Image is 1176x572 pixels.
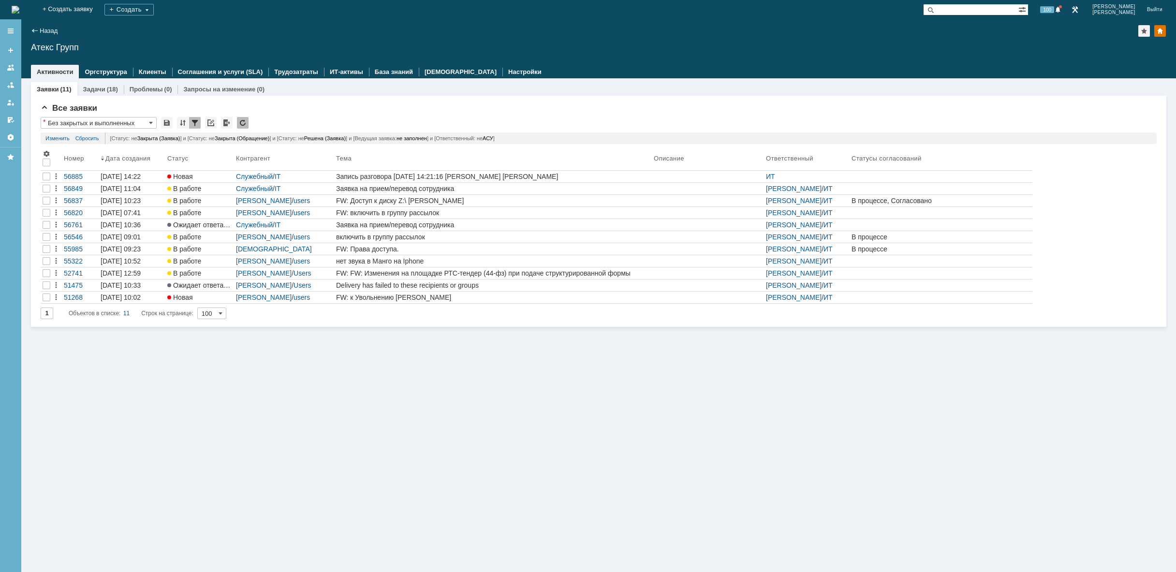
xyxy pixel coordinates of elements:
a: 56849 [62,183,99,194]
div: 52741 [64,269,97,277]
a: 56820 [62,207,99,219]
div: / [236,173,332,180]
div: [DATE] 12:59 [101,269,141,277]
span: Закрыта (Обращение) [215,135,270,141]
div: [DATE] 10:36 [101,221,141,229]
div: / [236,233,332,241]
a: Заявка на прием/перевод сотрудника [334,183,652,194]
a: Служебный [236,173,273,180]
div: Описание [654,155,685,162]
img: logo [12,6,19,14]
a: Ожидает ответа контрагента [165,279,234,291]
a: Создать заявку [3,43,18,58]
a: [PERSON_NAME] [766,281,822,289]
a: Настройки [3,130,18,145]
div: FW: включить в группу рассылок [336,209,650,217]
span: Закрыта (Заявка) [137,135,180,141]
a: users [294,233,310,241]
div: Фильтрация... [189,117,201,129]
div: Действия [52,281,60,289]
a: [DATE] 09:01 [99,231,165,243]
a: IT [275,173,280,180]
a: FW: Права доступа. [334,243,652,255]
div: Экспорт списка [221,117,233,129]
a: В работе [165,207,234,219]
a: Заявка на прием/перевод сотрудника [334,219,652,231]
a: [PERSON_NAME] [766,257,822,265]
div: Действия [52,245,60,253]
div: Атекс Групп [31,43,1166,52]
a: 52741 [62,267,99,279]
span: В работе [167,233,201,241]
div: / [766,209,848,217]
a: Изменить [45,132,70,144]
a: [DATE] 10:33 [99,279,165,291]
div: / [766,257,848,265]
div: 55985 [64,245,97,253]
a: [PERSON_NAME] [766,269,822,277]
span: В работе [167,185,201,192]
a: Соглашения и услуги (SLA) [178,68,263,75]
a: В работе [165,231,234,243]
div: [DATE] 10:02 [101,293,141,301]
div: FW: к Увольнению [PERSON_NAME] [336,293,650,301]
a: ИТ [823,245,833,253]
div: Обновлять список [237,117,249,129]
a: [PERSON_NAME] [236,233,292,241]
div: Скопировать ссылку на список [205,117,217,129]
div: / [236,245,332,253]
div: Сортировка... [177,117,189,129]
div: Действия [52,293,60,301]
a: Заявки [37,86,59,93]
span: В работе [167,245,201,253]
a: ИТ [766,173,775,180]
div: 11 [123,308,130,319]
a: нет звука в Манго на Iphone [334,255,652,267]
div: / [766,293,848,301]
i: Строк на странице: [69,308,193,319]
a: Проблемы [130,86,163,93]
span: Настройки [43,150,50,158]
a: [PERSON_NAME] [236,209,292,217]
span: [PERSON_NAME] [1092,10,1135,15]
span: Все заявки [41,103,97,113]
a: [DATE] 09:23 [99,243,165,255]
span: Ожидает ответа контрагента [167,221,263,229]
a: 55985 [62,243,99,255]
a: [DATE] 11:04 [99,183,165,194]
a: FW: FW: Изменения на площадке РТС-тендер (44-фз) при подаче структурированной формы заявки [334,267,652,279]
a: Ожидает ответа контрагента [165,219,234,231]
a: Сбросить [75,132,99,144]
a: ИТ-активы [330,68,363,75]
a: В работе [165,243,234,255]
div: Действия [52,233,60,241]
a: В процессе, Согласовано [850,195,1032,206]
div: 56761 [64,221,97,229]
a: включить в группу рассылок [334,231,652,243]
a: Служебный [236,185,273,192]
div: [DATE] 07:41 [101,209,141,217]
div: [DATE] 09:23 [101,245,141,253]
span: Новая [167,173,193,180]
a: Delivery has failed to these recipients or groups [334,279,652,291]
div: Действия [52,269,60,277]
div: / [236,257,332,265]
a: [PERSON_NAME] [766,221,822,229]
a: ИТ [823,197,833,205]
div: [DATE] 10:23 [101,197,141,205]
a: Запросы на изменение [183,86,255,93]
a: users [294,209,310,217]
div: Номер [64,155,84,162]
a: Заявки на командах [3,60,18,75]
a: ИТ [823,281,833,289]
div: Ответственный [766,155,815,162]
a: Users [294,281,311,289]
a: 51268 [62,292,99,303]
a: 56837 [62,195,99,206]
a: [DEMOGRAPHIC_DATA][PERSON_NAME] [236,245,312,261]
th: Статус [165,148,234,171]
a: 55322 [62,255,99,267]
span: [PERSON_NAME] [1092,4,1135,10]
a: Мои заявки [3,95,18,110]
div: / [766,281,848,289]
